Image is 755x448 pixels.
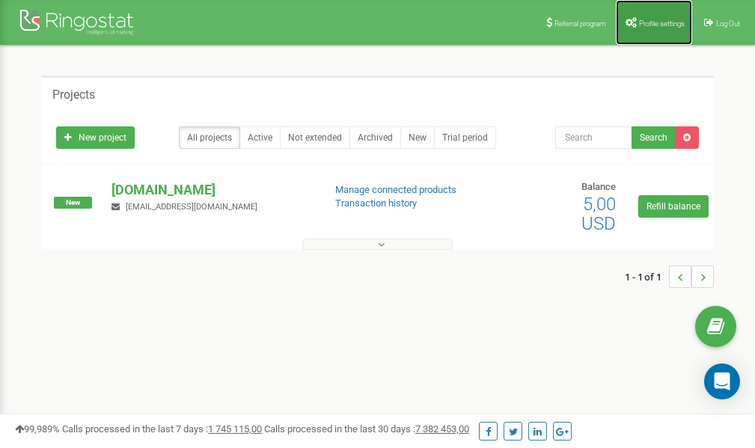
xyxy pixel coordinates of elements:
[62,423,262,435] span: Calls processed in the last 7 days :
[625,266,669,288] span: 1 - 1 of 1
[554,19,606,28] span: Referral program
[349,126,401,149] a: Archived
[179,126,240,149] a: All projects
[239,126,281,149] a: Active
[581,194,616,234] span: 5,00 USD
[111,180,311,200] p: [DOMAIN_NAME]
[208,423,262,435] u: 1 745 115,00
[335,197,417,209] a: Transaction history
[56,126,135,149] a: New project
[52,88,95,102] h5: Projects
[555,126,632,149] input: Search
[704,363,740,399] div: Open Intercom Messenger
[264,423,469,435] span: Calls processed in the last 30 days :
[716,19,740,28] span: Log Out
[434,126,496,149] a: Trial period
[581,181,616,192] span: Balance
[335,184,456,195] a: Manage connected products
[280,126,350,149] a: Not extended
[632,126,676,149] button: Search
[639,19,685,28] span: Profile settings
[54,197,92,209] span: New
[415,423,469,435] u: 7 382 453,00
[638,195,709,218] a: Refill balance
[625,251,714,303] nav: ...
[15,423,60,435] span: 99,989%
[400,126,435,149] a: New
[126,202,257,212] span: [EMAIL_ADDRESS][DOMAIN_NAME]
